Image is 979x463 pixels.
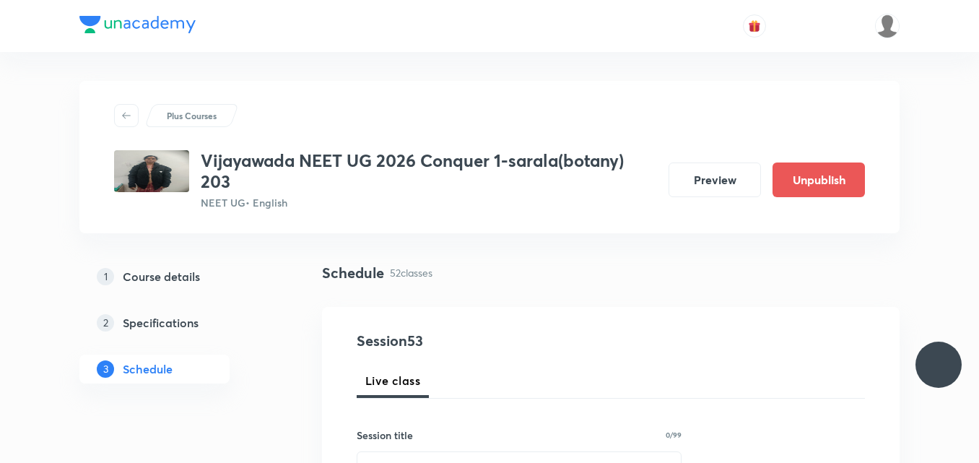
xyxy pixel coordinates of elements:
[357,428,413,443] h6: Session title
[201,195,657,210] p: NEET UG • English
[669,163,761,197] button: Preview
[123,314,199,332] h5: Specifications
[123,268,200,285] h5: Course details
[743,14,766,38] button: avatar
[773,163,865,197] button: Unpublish
[390,265,432,280] p: 52 classes
[79,16,196,37] a: Company Logo
[930,356,947,373] img: ttu
[97,314,114,332] p: 2
[123,360,173,378] h5: Schedule
[875,14,900,38] img: S Naga kusuma Alekhya
[365,372,420,389] span: Live class
[97,360,114,378] p: 3
[357,330,620,352] h4: Session 53
[97,268,114,285] p: 1
[748,20,761,33] img: avatar
[167,109,217,122] p: Plus Courses
[114,150,189,192] img: 35b9b79d27d3451787a6b209d02aacde.jpg
[79,262,276,291] a: 1Course details
[201,150,657,192] h3: Vijayawada NEET UG 2026 Conquer 1-sarala(botany) 203
[666,431,682,438] p: 0/99
[79,308,276,337] a: 2Specifications
[79,16,196,33] img: Company Logo
[322,262,384,284] h4: Schedule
